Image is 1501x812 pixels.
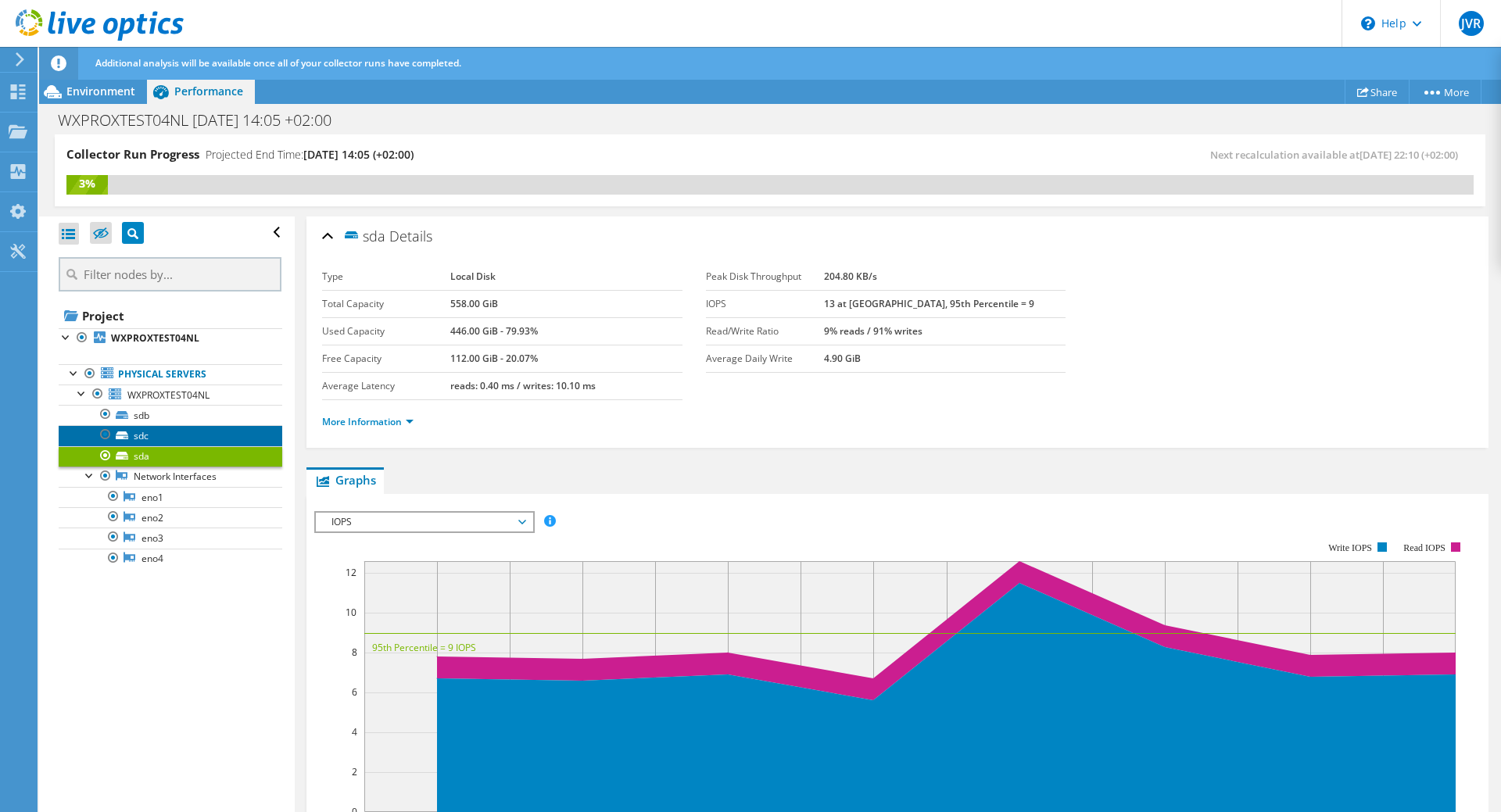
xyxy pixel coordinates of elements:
a: Physical Servers [59,364,282,385]
label: Read/Write Ratio [706,324,825,339]
a: WXPROXTEST04NL [59,328,282,349]
h4: Projected End Time: [206,146,414,163]
a: eno2 [59,507,282,528]
svg: \n [1361,16,1375,30]
a: eno3 [59,528,282,548]
a: More [1409,80,1481,104]
text: 2 [352,765,357,778]
span: [DATE] 14:05 (+02:00) [303,147,414,162]
a: eno4 [59,549,282,569]
label: Free Capacity [322,351,450,367]
a: More Information [322,415,414,428]
b: 446.00 GiB - 79.93% [450,324,538,338]
h1: WXPROXTEST04NL [DATE] 14:05 +02:00 [51,112,356,129]
label: Peak Disk Throughput [706,269,825,284]
b: 4.90 GiB [824,352,861,365]
text: 8 [352,646,357,659]
span: Graphs [314,472,376,488]
span: Additional analysis will be available once all of your collector runs have completed. [95,56,461,70]
b: 13 at [GEOGRAPHIC_DATA], 95th Percentile = 9 [824,297,1034,310]
label: Type [322,269,450,284]
input: Filter nodes by... [59,257,281,292]
text: 6 [352,685,357,699]
text: 10 [346,606,356,619]
b: 9% reads / 91% writes [824,324,922,338]
span: Details [389,227,432,245]
span: Next recalculation available at [1210,148,1466,162]
text: Read IOPS [1404,542,1446,553]
b: 204.80 KB/s [824,270,877,283]
a: sdc [59,425,282,445]
b: 112.00 GiB - 20.07% [450,352,538,365]
a: WXPROXTEST04NL [59,385,282,405]
b: reads: 0.40 ms / writes: 10.10 ms [450,379,596,392]
a: Share [1345,80,1410,104]
span: Performance [174,84,243,98]
div: 3% [66,175,108,192]
text: 4 [352,725,357,739]
text: 12 [346,566,356,579]
b: 558.00 GiB [450,297,498,310]
span: sda [342,227,385,245]
text: 95th Percentile = 9 IOPS [372,641,476,654]
b: WXPROXTEST04NL [111,331,199,345]
text: Write IOPS [1328,542,1372,553]
a: sda [59,446,282,467]
b: Local Disk [450,270,496,283]
label: Average Latency [322,378,450,394]
span: [DATE] 22:10 (+02:00) [1359,148,1458,162]
span: Environment [66,84,135,98]
label: Average Daily Write [706,351,825,367]
span: WXPROXTEST04NL [127,388,210,402]
a: eno1 [59,487,282,507]
a: Network Interfaces [59,467,282,487]
label: Used Capacity [322,324,450,339]
label: Total Capacity [322,296,450,312]
label: IOPS [706,296,825,312]
span: JVR [1459,11,1484,36]
a: sdb [59,405,282,425]
a: Project [59,303,282,328]
span: IOPS [324,513,525,531]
